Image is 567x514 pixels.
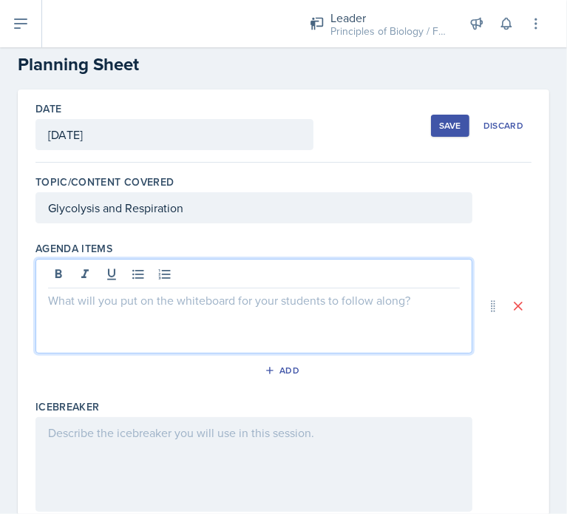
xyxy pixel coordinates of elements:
[35,175,174,189] label: Topic/Content Covered
[35,101,61,116] label: Date
[439,120,461,132] div: Save
[431,115,469,137] button: Save
[35,241,112,256] label: Agenda items
[475,115,532,137] button: Discard
[483,120,523,132] div: Discard
[48,199,460,217] p: Glycolysis and Respiration
[18,51,549,78] h2: Planning Sheet
[330,24,449,39] div: Principles of Biology / Fall 2025
[268,365,299,376] div: Add
[330,9,449,27] div: Leader
[35,399,100,414] label: Icebreaker
[259,359,308,382] button: Add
